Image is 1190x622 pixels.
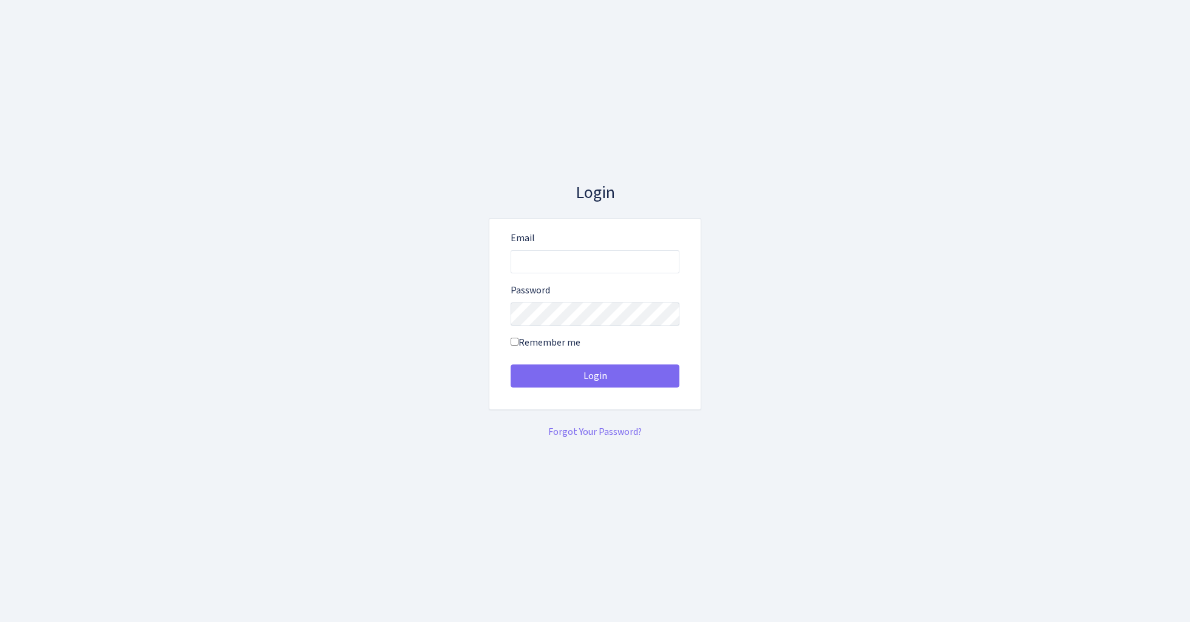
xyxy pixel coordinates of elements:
label: Email [511,231,535,245]
button: Login [511,364,679,388]
label: Remember me [511,335,580,350]
input: Remember me [511,338,518,346]
a: Forgot Your Password? [548,425,642,439]
label: Password [511,283,550,298]
h3: Login [489,183,701,203]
